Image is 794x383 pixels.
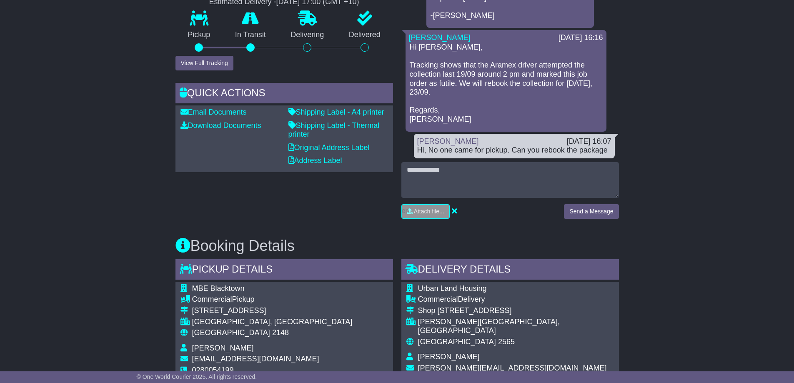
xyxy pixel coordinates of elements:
[180,108,247,116] a: Email Documents
[175,259,393,282] div: Pickup Details
[192,355,319,363] span: [EMAIL_ADDRESS][DOMAIN_NAME]
[175,30,223,40] p: Pickup
[175,238,619,254] h3: Booking Details
[336,30,393,40] p: Delivered
[401,259,619,282] div: Delivery Details
[288,143,370,152] a: Original Address Label
[418,306,614,315] div: Shop [STREET_ADDRESS]
[192,295,232,303] span: Commercial
[418,318,614,335] div: [PERSON_NAME][GEOGRAPHIC_DATA], [GEOGRAPHIC_DATA]
[559,33,603,43] div: [DATE] 16:16
[272,328,289,337] span: 2148
[192,295,353,304] div: Pickup
[192,318,353,327] div: [GEOGRAPHIC_DATA], [GEOGRAPHIC_DATA]
[418,353,480,361] span: [PERSON_NAME]
[564,204,619,219] button: Send a Message
[137,373,257,380] span: © One World Courier 2025. All rights reserved.
[418,364,607,372] span: [PERSON_NAME][EMAIL_ADDRESS][DOMAIN_NAME]
[567,137,611,146] div: [DATE] 16:07
[175,83,393,105] div: Quick Actions
[418,295,614,304] div: Delivery
[417,137,479,145] a: [PERSON_NAME]
[417,146,611,155] div: Hi, No one came for pickup. Can you rebook the package
[192,306,353,315] div: [STREET_ADDRESS]
[288,156,342,165] a: Address Label
[288,108,384,116] a: Shipping Label - A4 printer
[192,344,254,352] span: [PERSON_NAME]
[418,338,496,346] span: [GEOGRAPHIC_DATA]
[180,121,261,130] a: Download Documents
[409,33,471,42] a: [PERSON_NAME]
[223,30,278,40] p: In Transit
[278,30,337,40] p: Delivering
[192,366,234,374] span: 0280054199
[410,43,602,124] p: Hi [PERSON_NAME], Tracking shows that the Aramex driver attempted the collection last 19/09 aroun...
[192,328,270,337] span: [GEOGRAPHIC_DATA]
[288,121,380,139] a: Shipping Label - Thermal printer
[192,284,245,293] span: MBE Blacktown
[175,56,233,70] button: View Full Tracking
[418,284,487,293] span: Urban Land Housing
[418,295,458,303] span: Commercial
[498,338,515,346] span: 2565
